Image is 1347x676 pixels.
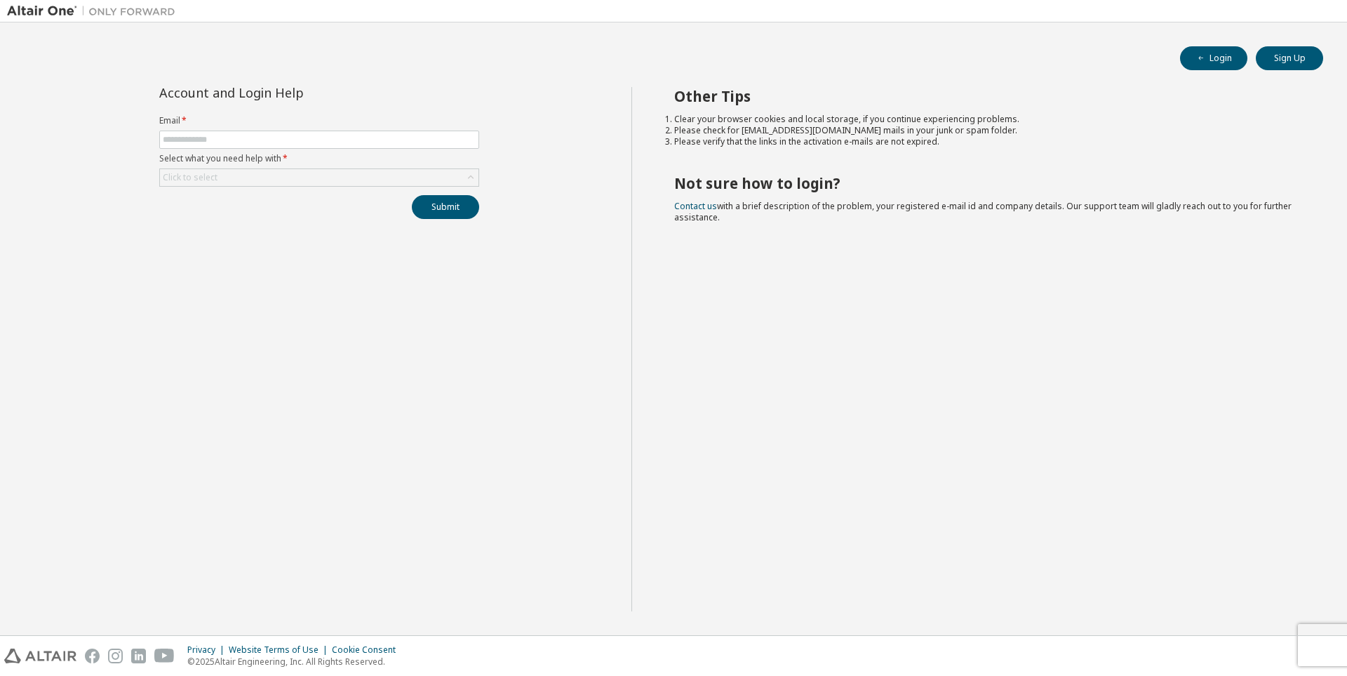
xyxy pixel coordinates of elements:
button: Login [1180,46,1247,70]
a: Contact us [674,200,717,212]
span: with a brief description of the problem, your registered e-mail id and company details. Our suppo... [674,200,1292,223]
h2: Not sure how to login? [674,174,1299,192]
div: Website Terms of Use [229,644,332,656]
li: Please check for [EMAIL_ADDRESS][DOMAIN_NAME] mails in your junk or spam folder. [674,125,1299,136]
li: Clear your browser cookies and local storage, if you continue experiencing problems. [674,114,1299,125]
img: Altair One [7,4,182,18]
button: Sign Up [1256,46,1323,70]
div: Click to select [163,172,217,183]
div: Cookie Consent [332,644,404,656]
img: youtube.svg [154,649,175,663]
label: Email [159,115,479,126]
img: altair_logo.svg [4,649,76,663]
label: Select what you need help with [159,153,479,164]
li: Please verify that the links in the activation e-mails are not expired. [674,136,1299,147]
div: Privacy [187,644,229,656]
button: Submit [412,195,479,219]
p: © 2025 Altair Engineering, Inc. All Rights Reserved. [187,656,404,668]
div: Account and Login Help [159,87,415,98]
img: facebook.svg [85,649,100,663]
div: Click to select [160,169,478,186]
img: instagram.svg [108,649,123,663]
img: linkedin.svg [131,649,146,663]
h2: Other Tips [674,87,1299,105]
